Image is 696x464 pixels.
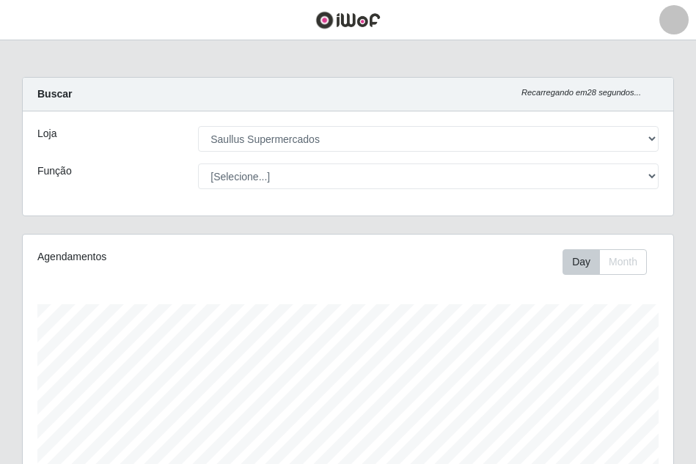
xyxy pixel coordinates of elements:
[563,249,647,275] div: First group
[315,11,381,29] img: CoreUI Logo
[37,126,56,141] label: Loja
[599,249,647,275] button: Month
[563,249,659,275] div: Toolbar with button groups
[37,163,72,179] label: Função
[37,88,72,100] strong: Buscar
[563,249,600,275] button: Day
[521,88,641,97] i: Recarregando em 28 segundos...
[37,249,283,265] div: Agendamentos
